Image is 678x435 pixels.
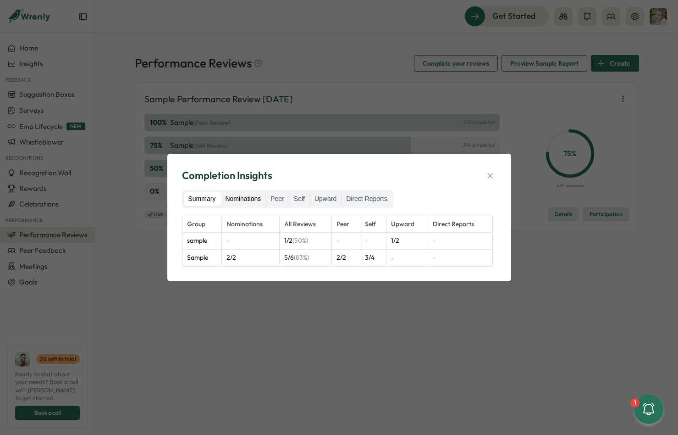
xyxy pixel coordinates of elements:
td: sample [182,233,221,250]
td: 2 / 2 [221,250,280,267]
th: Direct Reports [428,216,493,233]
td: 1 / 2 [280,233,332,250]
label: Self [289,192,309,206]
th: All Reviews [280,216,332,233]
td: Sample [182,250,221,267]
button: 1 [634,395,663,424]
td: - [221,233,280,250]
span: (50%) [292,236,308,245]
label: Summary [184,192,220,206]
span: (83%) [294,253,309,262]
td: - [428,233,493,250]
th: Group [182,216,221,233]
td: - [428,250,493,267]
span: Completion Insights [182,168,272,183]
td: - [360,233,386,250]
label: Upward [310,192,341,206]
th: Upward [386,216,428,233]
label: Peer [266,192,289,206]
td: 2 / 2 [331,250,360,267]
td: 1 / 2 [386,233,428,250]
th: Peer [331,216,360,233]
td: - [386,250,428,267]
label: Direct Reports [342,192,391,206]
td: 5 / 6 [280,250,332,267]
th: Self [360,216,386,233]
label: Nominations [220,192,265,206]
td: 3 / 4 [360,250,386,267]
th: Nominations [221,216,280,233]
div: 1 [630,398,639,407]
td: - [331,233,360,250]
